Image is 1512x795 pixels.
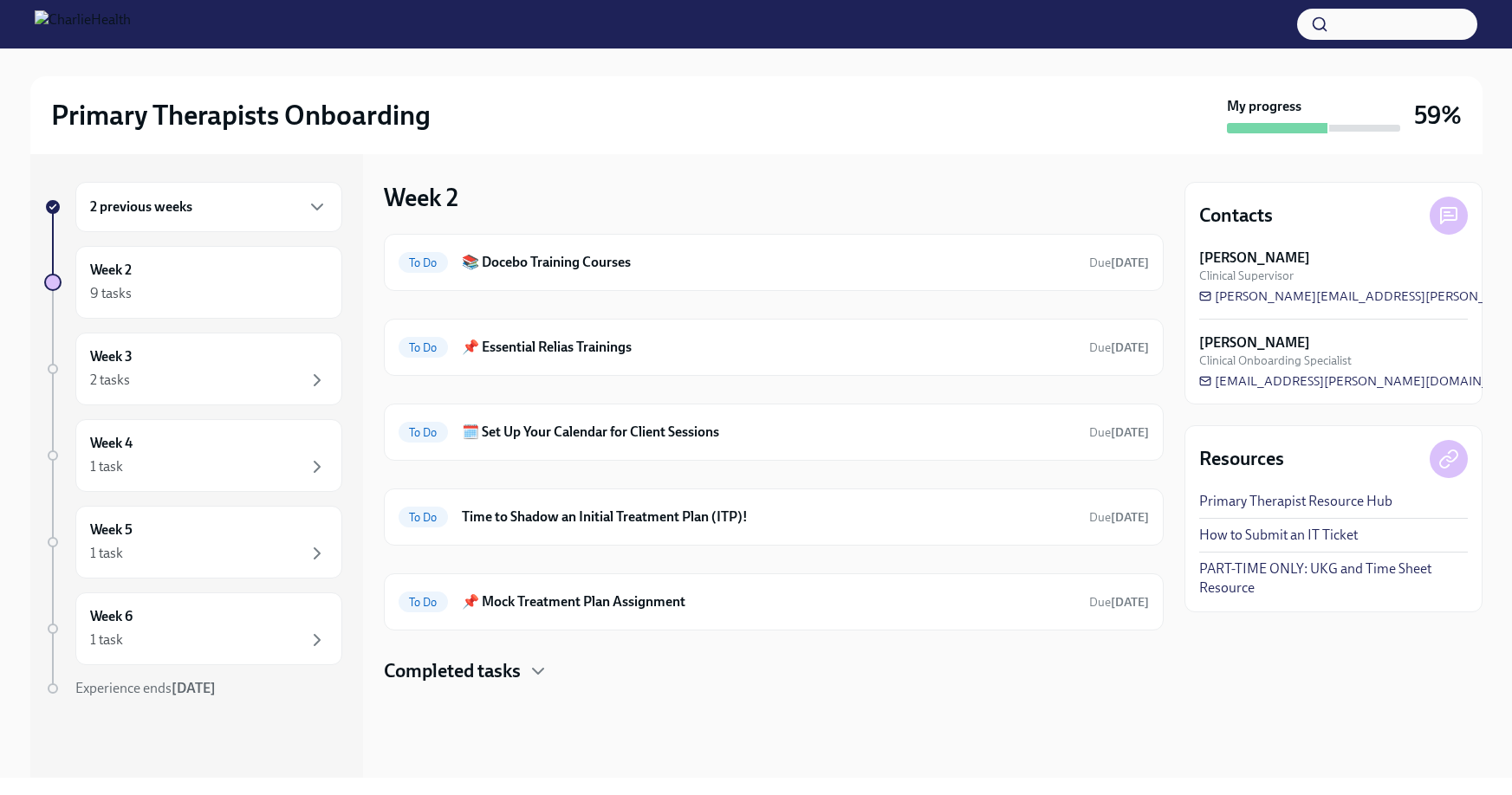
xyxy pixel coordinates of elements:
[399,596,448,609] span: To Do
[1199,268,1294,284] span: Clinical Supervisor
[384,658,1164,684] div: Completed tasks
[1199,446,1284,472] h4: Resources
[1089,425,1149,440] span: Due
[1111,255,1149,270] strong: [DATE]
[90,371,130,390] div: 2 tasks
[1089,339,1149,356] span: August 25th, 2025 09:00
[75,680,216,696] span: Experience ends
[1111,595,1149,610] strong: [DATE]
[35,10,131,38] img: CharlieHealth
[90,347,133,366] h6: Week 3
[90,434,133,453] h6: Week 4
[90,284,132,303] div: 9 tasks
[1089,510,1149,525] span: Due
[399,333,1149,361] a: To Do📌 Essential Relias TrainingsDue[DATE]
[1089,340,1149,355] span: Due
[44,419,342,492] a: Week 41 task
[399,418,1149,446] a: To Do🗓️ Set Up Your Calendar for Client SessionsDue[DATE]
[1199,249,1310,268] strong: [PERSON_NAME]
[399,341,448,354] span: To Do
[90,630,123,650] div: 1 task
[90,261,132,280] h6: Week 2
[462,592,1075,611] h6: 📌 Mock Treatment Plan Assignment
[1089,255,1149,271] span: August 26th, 2025 09:00
[1111,510,1149,525] strong: [DATE]
[399,588,1149,616] a: To Do📌 Mock Treatment Plan AssignmentDue[DATE]
[1089,595,1149,610] span: Due
[1199,203,1273,229] h4: Contacts
[1111,340,1149,355] strong: [DATE]
[1199,526,1358,545] a: How to Submit an IT Ticket
[399,511,448,524] span: To Do
[90,544,123,563] div: 1 task
[1199,352,1352,369] span: Clinical Onboarding Specialist
[44,333,342,405] a: Week 32 tasks
[90,607,133,626] h6: Week 6
[399,249,1149,276] a: To Do📚 Docebo Training CoursesDue[DATE]
[462,253,1075,272] h6: 📚 Docebo Training Courses
[1199,492,1392,511] a: Primary Therapist Resource Hub
[462,423,1075,442] h6: 🗓️ Set Up Your Calendar for Client Sessions
[399,256,448,269] span: To Do
[1199,559,1468,598] a: PART-TIME ONLY: UKG and Time Sheet Resource
[1199,333,1310,352] strong: [PERSON_NAME]
[1089,509,1149,526] span: August 23rd, 2025 09:00
[44,592,342,665] a: Week 61 task
[384,658,521,684] h4: Completed tasks
[1089,424,1149,441] span: August 20th, 2025 09:00
[1089,594,1149,611] span: August 22nd, 2025 09:00
[462,338,1075,357] h6: 📌 Essential Relias Trainings
[1089,255,1149,270] span: Due
[90,520,133,540] h6: Week 5
[90,197,192,217] h6: 2 previous weeks
[1111,425,1149,440] strong: [DATE]
[75,182,342,232] div: 2 previous weeks
[51,98,431,132] h2: Primary Therapists Onboarding
[399,503,1149,531] a: To DoTime to Shadow an Initial Treatment Plan (ITP)!Due[DATE]
[384,182,458,213] h3: Week 2
[90,457,123,476] div: 1 task
[172,680,216,696] strong: [DATE]
[462,507,1075,527] h6: Time to Shadow an Initial Treatment Plan (ITP)!
[399,426,448,439] span: To Do
[1414,100,1462,131] h3: 59%
[44,246,342,319] a: Week 29 tasks
[1227,97,1301,116] strong: My progress
[44,506,342,578] a: Week 51 task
